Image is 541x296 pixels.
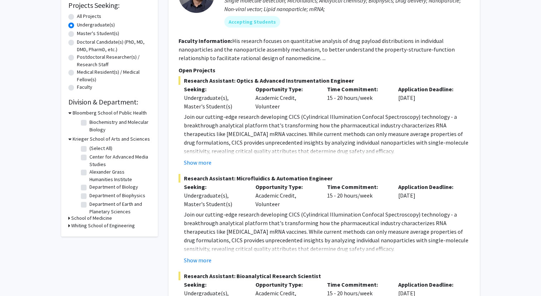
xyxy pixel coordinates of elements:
label: Department of Earth and Planetary Sciences [89,200,149,215]
h3: Bloomberg School of Public Health [73,109,147,117]
p: Time Commitment: [327,183,388,191]
p: Application Deadline: [398,183,459,191]
label: Alexander Grass Humanities Institute [89,168,149,183]
button: Show more [184,158,211,167]
fg-read-more: His research focuses on quantitative analysis of drug payload distributions in individual nanopar... [179,37,455,62]
div: Undergraduate(s), Master's Student(s) [184,93,245,111]
p: Opportunity Type: [255,85,316,93]
b: Faculty Information: [179,37,232,44]
label: Department of Biophysics [89,192,145,199]
div: [DATE] [393,183,464,208]
h3: Whiting School of Engineering [71,222,135,229]
label: (Select All) [89,145,112,152]
p: Join our cutting-edge research developing CICS (Cylindrical Illumination Confocal Spectroscopy) t... [184,210,470,253]
div: 15 - 20 hours/week [322,183,393,208]
button: Show more [184,256,211,265]
div: 15 - 20 hours/week [322,85,393,111]
iframe: Chat [5,264,30,291]
label: All Projects [77,13,101,20]
label: Doctoral Candidate(s) (PhD, MD, DMD, PharmD, etc.) [77,38,151,53]
p: Application Deadline: [398,85,459,93]
p: Time Commitment: [327,280,388,289]
p: Opportunity Type: [255,280,316,289]
label: Medical Resident(s) / Medical Fellow(s) [77,68,151,83]
label: Department of Biology [89,183,138,191]
label: Faculty [77,83,92,91]
span: Research Assistant: Microfluidics & Automation Engineer [179,174,470,183]
h3: Krieger School of Arts and Sciences [73,135,150,143]
label: Master's Student(s) [77,30,119,37]
span: Research Assistant: Bioanalytical Research Scientist [179,272,470,280]
div: Academic Credit, Volunteer [250,85,322,111]
label: Biochemistry and Molecular Biology [89,118,149,134]
h3: School of Medicine [71,214,112,222]
p: Seeking: [184,183,245,191]
p: Time Commitment: [327,85,388,93]
div: Undergraduate(s), Master's Student(s) [184,191,245,208]
p: Application Deadline: [398,280,459,289]
mat-chip: Accepting Students [224,16,280,28]
p: Seeking: [184,85,245,93]
p: Open Projects [179,66,470,74]
h2: Division & Department: [68,98,151,106]
label: Undergraduate(s) [77,21,115,29]
h2: Projects Seeking: [68,1,151,10]
label: Postdoctoral Researcher(s) / Research Staff [77,53,151,68]
div: [DATE] [393,85,464,111]
span: Research Assistant: Optics & Advanced Instrumentation Engineer [179,76,470,85]
label: Center for Advanced Media Studies [89,153,149,168]
p: Join our cutting-edge research developing CICS (Cylindrical Illumination Confocal Spectroscopy) t... [184,112,470,155]
p: Opportunity Type: [255,183,316,191]
p: Seeking: [184,280,245,289]
div: Academic Credit, Volunteer [250,183,322,208]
